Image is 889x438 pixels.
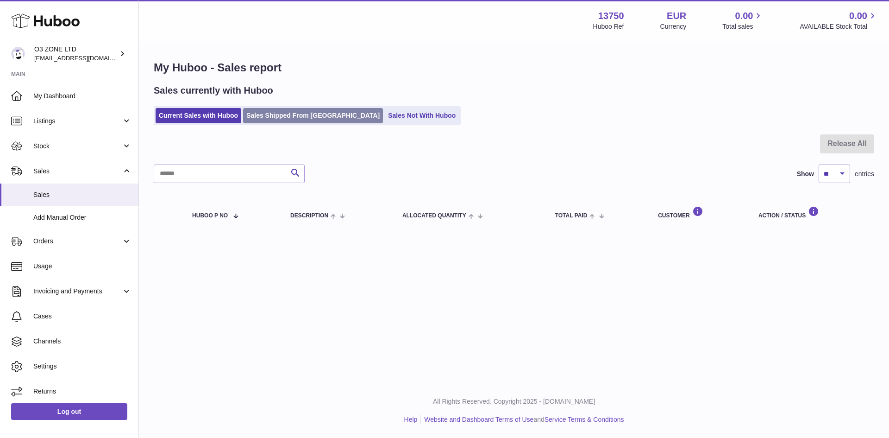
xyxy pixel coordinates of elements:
div: Customer [658,206,740,219]
span: Settings [33,362,131,371]
img: internalAdmin-13750@internal.huboo.com [11,47,25,61]
span: Listings [33,117,122,126]
p: All Rights Reserved. Copyright 2025 - [DOMAIN_NAME] [146,397,882,406]
span: Orders [33,237,122,246]
span: AVAILABLE Stock Total [800,22,878,31]
a: Help [404,416,418,423]
div: Action / Status [758,206,865,219]
a: 0.00 Total sales [722,10,764,31]
h2: Sales currently with Huboo [154,84,273,97]
strong: EUR [667,10,686,22]
label: Show [797,170,814,178]
span: Returns [33,387,131,396]
span: entries [855,170,874,178]
span: Cases [33,312,131,321]
span: Usage [33,262,131,271]
a: Sales Shipped From [GEOGRAPHIC_DATA] [243,108,383,123]
span: Sales [33,167,122,176]
span: Total paid [555,213,588,219]
h1: My Huboo - Sales report [154,60,874,75]
span: Channels [33,337,131,346]
span: Sales [33,190,131,199]
span: 0.00 [735,10,753,22]
div: Huboo Ref [593,22,624,31]
span: Huboo P no [192,213,228,219]
a: Current Sales with Huboo [156,108,241,123]
div: O3 ZONE LTD [34,45,118,63]
span: Total sales [722,22,764,31]
span: Stock [33,142,122,151]
a: Service Terms & Conditions [545,416,624,423]
span: [EMAIL_ADDRESS][DOMAIN_NAME] [34,54,136,62]
a: 0.00 AVAILABLE Stock Total [800,10,878,31]
span: Invoicing and Payments [33,287,122,296]
a: Website and Dashboard Terms of Use [424,416,533,423]
li: and [421,415,624,424]
span: 0.00 [849,10,867,22]
span: My Dashboard [33,92,131,101]
span: Description [290,213,328,219]
strong: 13750 [598,10,624,22]
span: ALLOCATED Quantity [402,213,466,219]
span: Add Manual Order [33,213,131,222]
div: Currency [660,22,687,31]
a: Log out [11,403,127,420]
a: Sales Not With Huboo [385,108,459,123]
